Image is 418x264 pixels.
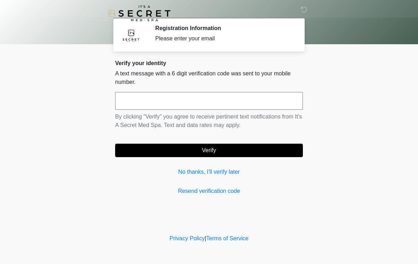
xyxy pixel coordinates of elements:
p: By clicking "Verify" you agree to receive pertinent text notifications from It's A Secret Med Spa... [115,113,303,130]
a: Privacy Policy [170,235,205,241]
h2: Registration Information [155,25,292,31]
img: Agent Avatar [120,25,142,46]
button: Verify [115,144,303,157]
h2: Verify your identity [115,60,303,67]
p: A text message with a 6 digit verification code was sent to your mobile number. [115,69,303,86]
a: Resend verification code [115,187,303,195]
a: Terms of Service [206,235,248,241]
div: Please enter your email [155,34,292,43]
img: It's A Secret Med Spa Logo [108,5,170,21]
a: No thanks, I'll verify later [115,168,303,176]
a: | [205,235,206,241]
